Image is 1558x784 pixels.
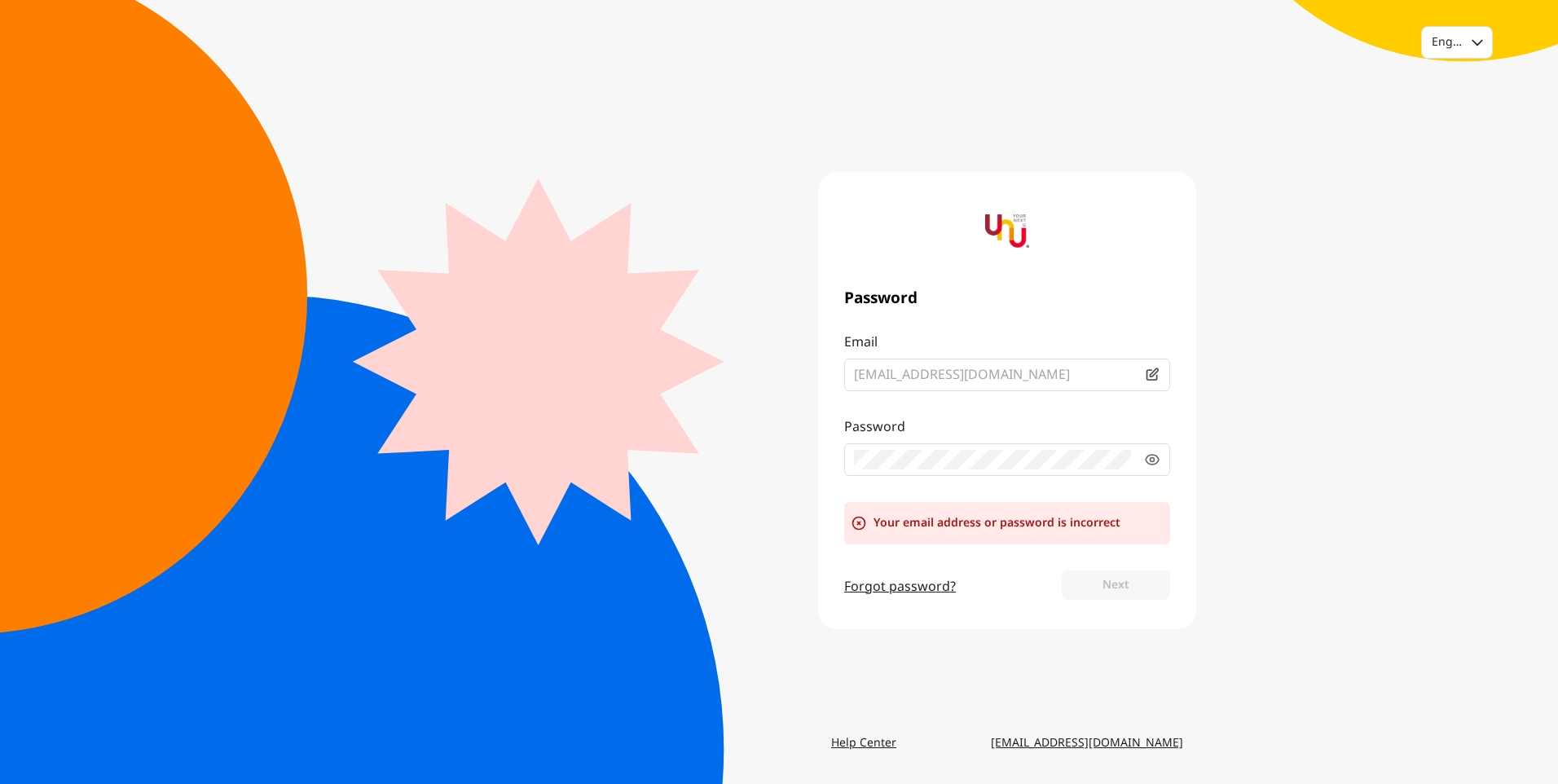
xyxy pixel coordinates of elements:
a: Forgot password? [844,577,956,597]
button: Next [1062,570,1170,600]
input: Email [854,365,1131,385]
a: [EMAIL_ADDRESS][DOMAIN_NAME] [978,729,1196,758]
div: English [1432,34,1462,51]
p: Email [844,333,1170,352]
img: yournextu-logo-vertical-compact-v2.png [985,209,1029,253]
span: Password [844,289,1170,308]
div: Your email address or password is incorrect [844,502,1170,544]
p: Password [844,417,1170,437]
a: Help Center [818,729,909,758]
